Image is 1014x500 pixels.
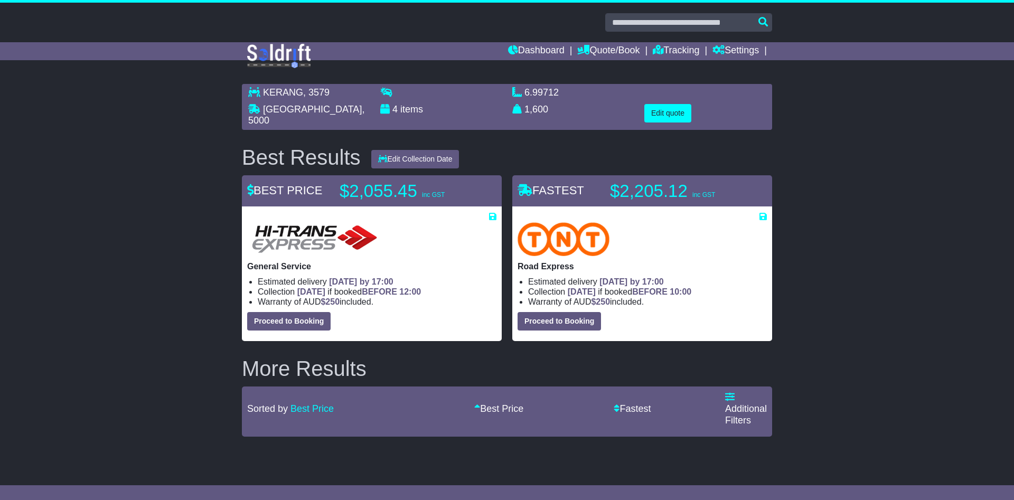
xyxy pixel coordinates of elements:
span: [GEOGRAPHIC_DATA] [263,104,362,115]
a: Settings [712,42,759,60]
span: 250 [596,297,610,306]
span: [DATE] by 17:00 [599,277,664,286]
span: 1,600 [524,104,548,115]
a: Dashboard [508,42,565,60]
span: $ [321,297,340,306]
span: items [400,104,423,115]
span: 6.99712 [524,87,559,98]
span: Sorted by [247,403,288,414]
a: Best Price [474,403,523,414]
span: , 3579 [303,87,330,98]
span: if booked [568,287,691,296]
span: inc GST [422,191,445,199]
div: Best Results [237,146,366,169]
a: Best Price [290,403,334,414]
span: KERANG [263,87,303,98]
li: Estimated delivery [528,277,767,287]
button: Edit Collection Date [371,150,459,168]
a: Quote/Book [577,42,640,60]
p: $2,205.12 [610,181,742,202]
img: HiTrans: General Service [247,222,382,256]
span: BEFORE [362,287,397,296]
span: 10:00 [670,287,691,296]
p: Road Express [518,261,767,271]
li: Warranty of AUD included. [528,297,767,307]
p: $2,055.45 [340,181,472,202]
span: inc GST [692,191,715,199]
span: FASTEST [518,184,584,197]
a: Additional Filters [725,392,767,425]
h2: More Results [242,357,772,380]
span: [DATE] by 17:00 [329,277,393,286]
p: General Service [247,261,496,271]
span: , 5000 [248,104,364,126]
img: TNT Domestic: Road Express [518,222,609,256]
li: Estimated delivery [258,277,496,287]
span: [DATE] [297,287,325,296]
button: Proceed to Booking [518,312,601,331]
a: Tracking [653,42,699,60]
li: Warranty of AUD included. [258,297,496,307]
span: BEFORE [632,287,668,296]
span: 12:00 [399,287,421,296]
span: $ [591,297,610,306]
span: BEST PRICE [247,184,322,197]
li: Collection [528,287,767,297]
span: 250 [325,297,340,306]
button: Edit quote [644,104,691,122]
a: Fastest [614,403,651,414]
span: [DATE] [568,287,596,296]
li: Collection [258,287,496,297]
button: Proceed to Booking [247,312,331,331]
span: 4 [392,104,398,115]
span: if booked [297,287,421,296]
